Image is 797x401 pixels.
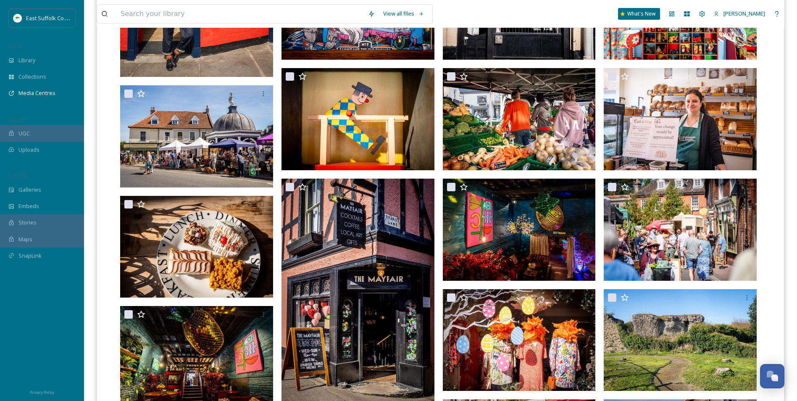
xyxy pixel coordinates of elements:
[18,252,42,260] span: SnapLink
[26,14,76,22] span: East Suffolk Council
[618,8,660,20] a: What's New
[8,173,28,179] span: WIDGETS
[18,56,35,64] span: Library
[604,179,757,281] img: Bungay_Garden_Market_mary@ettphotography_0525 (77).jpg
[30,387,54,397] a: Privacy Policy
[18,202,39,210] span: Embeds
[443,68,596,170] img: Bungay_Garden_Market_mary@ettphotography_0525 (166).JPG
[18,186,41,194] span: Galleries
[116,5,364,23] input: Search your library
[18,235,32,243] span: Maps
[120,85,273,187] img: Bungay_Garden_Market_mary@ettphotography_0525 (90).jpg
[604,68,757,170] img: Farmhouse_Bakery_Bungay_mary@ettphotography_0525 (3).JPG
[443,179,596,281] img: The_Mayfair_Bungay_mary@ettphotography_0525 (10).JPG
[18,73,46,81] span: Collections
[760,364,784,388] button: Open Chat
[120,196,273,298] img: Farmhouse_Bakery_Bungay_mary@ettphotography_0525 (1).JPG
[18,146,39,154] span: Uploads
[281,68,434,170] img: Fuzzypeg_Folk (4).jpg
[710,5,769,22] a: [PERSON_NAME]
[30,390,54,395] span: Privacy Policy
[18,129,30,137] span: UGC
[604,289,757,391] img: Bigods_Castle_Bungay_mary@ettphotography_0525 (3).JPG
[8,116,26,123] span: COLLECT
[18,89,55,97] span: Media Centres
[13,14,22,22] img: ESC%20Logo.png
[379,5,428,22] a: View all files
[18,219,37,227] span: Stories
[443,289,596,391] img: Muse_Bungay_mary@ettphotograpgy_0525.JPG
[8,43,23,50] span: MEDIA
[723,10,765,17] span: [PERSON_NAME]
